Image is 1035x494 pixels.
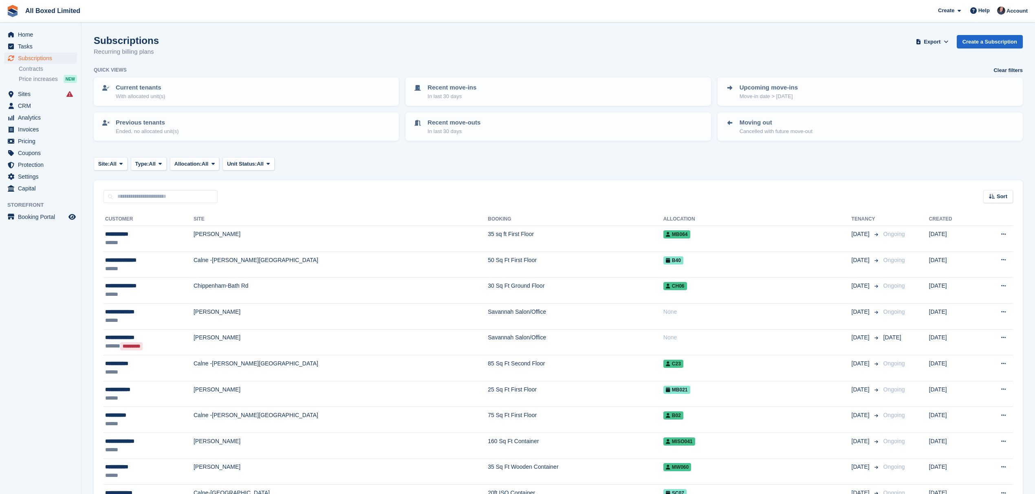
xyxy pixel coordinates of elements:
[4,159,77,170] a: menu
[4,136,77,147] a: menu
[427,83,476,92] p: Recent move-ins
[663,411,683,420] span: B02
[427,118,480,127] p: Recent move-outs
[883,308,905,315] span: Ongoing
[4,147,77,159] a: menu
[4,112,77,123] a: menu
[488,433,663,459] td: 160 Sq Ft Container
[406,78,710,105] a: Recent move-ins In last 30 days
[663,308,852,316] div: None
[427,127,480,136] p: In last 30 days
[488,459,663,485] td: 35 Sq Ft Wooden Container
[488,251,663,278] td: 50 Sq Ft First Floor
[194,251,488,278] td: Calne -[PERSON_NAME][GEOGRAPHIC_DATA]
[488,226,663,252] td: 35 sq ft First Floor
[488,303,663,329] td: Savannah Salon/Office
[740,83,798,92] p: Upcoming move-ins
[18,159,67,170] span: Protection
[883,334,901,341] span: [DATE]
[94,47,159,57] p: Recurring billing plans
[663,360,683,368] span: C23
[227,160,257,168] span: Unit Status:
[4,100,77,111] a: menu
[22,4,84,17] a: All Boxed Limited
[852,230,871,238] span: [DATE]
[938,7,954,15] span: Create
[18,211,67,223] span: Booking Portal
[18,112,67,123] span: Analytics
[852,359,871,368] span: [DATE]
[852,385,871,394] span: [DATE]
[929,213,978,226] th: Created
[740,118,813,127] p: Moving out
[663,230,690,238] span: MB064
[116,83,165,92] p: Current tenants
[67,212,77,222] a: Preview store
[914,35,950,48] button: Export
[18,88,67,100] span: Sites
[929,381,978,407] td: [DATE]
[194,355,488,381] td: Calne -[PERSON_NAME][GEOGRAPHIC_DATA]
[131,157,167,170] button: Type: All
[883,360,905,367] span: Ongoing
[94,35,159,46] h1: Subscriptions
[18,136,67,147] span: Pricing
[663,282,687,290] span: CH06
[740,92,798,101] p: Move-in date > [DATE]
[4,29,77,40] a: menu
[64,75,77,83] div: NEW
[883,257,905,263] span: Ongoing
[18,171,67,182] span: Settings
[718,78,1022,105] a: Upcoming move-ins Move-in date > [DATE]
[852,213,880,226] th: Tenancy
[718,113,1022,140] a: Moving out Cancelled with future move-out
[4,41,77,52] a: menu
[19,65,77,73] a: Contracts
[94,157,128,170] button: Site: All
[18,124,67,135] span: Invoices
[929,433,978,459] td: [DATE]
[7,5,19,17] img: stora-icon-8386f47178a22dfd0bd8f6a31ec36ba5ce8667c1dd55bd0f319d3a0aa187defe.svg
[194,381,488,407] td: [PERSON_NAME]
[18,29,67,40] span: Home
[929,407,978,433] td: [DATE]
[116,118,179,127] p: Previous tenants
[663,333,852,342] div: None
[993,66,1023,74] a: Clear filters
[929,226,978,252] td: [DATE]
[66,91,73,97] i: Smart entry sync failures have occurred
[929,251,978,278] td: [DATE]
[883,282,905,289] span: Ongoing
[19,75,58,83] span: Price increases
[852,256,871,264] span: [DATE]
[852,308,871,316] span: [DATE]
[883,412,905,418] span: Ongoing
[957,35,1023,48] a: Create a Subscription
[4,88,77,100] a: menu
[427,92,476,101] p: In last 30 days
[170,157,220,170] button: Allocation: All
[929,355,978,381] td: [DATE]
[4,124,77,135] a: menu
[4,171,77,182] a: menu
[194,407,488,433] td: Calne -[PERSON_NAME][GEOGRAPHIC_DATA]
[194,433,488,459] td: [PERSON_NAME]
[852,437,871,446] span: [DATE]
[110,160,117,168] span: All
[663,437,695,446] span: MISO041
[1006,7,1028,15] span: Account
[883,438,905,444] span: Ongoing
[929,329,978,355] td: [DATE]
[488,381,663,407] td: 25 Sq Ft First Floor
[194,329,488,355] td: [PERSON_NAME]
[924,38,940,46] span: Export
[202,160,209,168] span: All
[929,278,978,304] td: [DATE]
[740,127,813,136] p: Cancelled with future move-out
[116,127,179,136] p: Ended, no allocated unit(s)
[4,211,77,223] a: menu
[18,52,67,64] span: Subscriptions
[174,160,202,168] span: Allocation:
[18,41,67,52] span: Tasks
[18,147,67,159] span: Coupons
